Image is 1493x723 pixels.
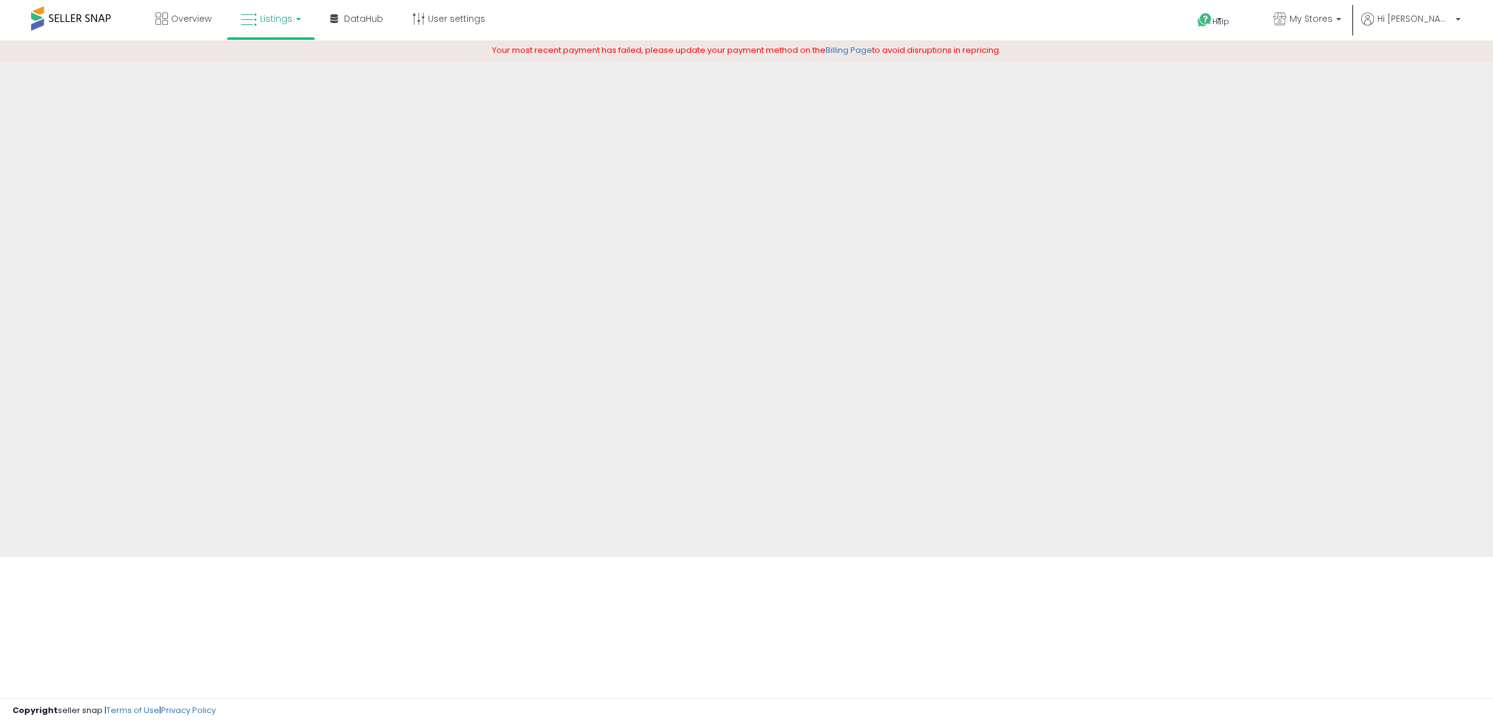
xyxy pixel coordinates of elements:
span: My Stores [1290,12,1333,25]
a: Help [1188,3,1253,40]
span: DataHub [344,12,383,25]
span: Overview [171,12,212,25]
a: Hi [PERSON_NAME] [1361,12,1461,40]
span: Listings [260,12,292,25]
i: Get Help [1197,12,1212,28]
span: Help [1212,16,1229,27]
span: Your most recent payment has failed, please update your payment method on the to avoid disruption... [492,44,1001,56]
a: Billing Page [826,44,872,56]
span: Hi [PERSON_NAME] [1377,12,1452,25]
